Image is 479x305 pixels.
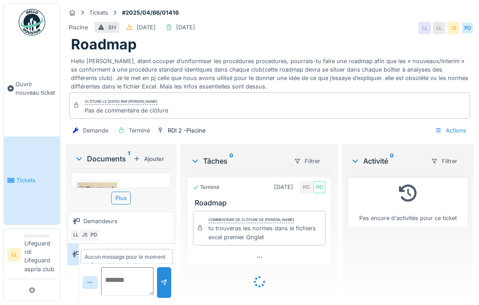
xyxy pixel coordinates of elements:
[137,23,156,32] div: [DATE]
[313,181,326,193] div: PD
[85,106,168,115] div: Pas de commentaire de clôture
[4,40,60,136] a: Ouvrir nouveau ticket
[77,182,117,236] img: asbfhsmgrbc4ysat5l1lz8d1sr4o
[274,183,293,191] div: [DATE]
[69,23,88,32] div: Piscine
[79,229,91,241] div: JS
[461,22,474,34] div: PD
[191,156,287,166] div: Tâches
[4,136,60,224] a: Tickets
[176,23,195,32] div: [DATE]
[351,156,424,166] div: Activité
[168,126,205,135] div: RDI 2 -Piscine
[427,155,461,168] div: Filtrer
[208,224,322,241] div: tu trouveras les normes dans le fichiers excel premier Onglet
[70,229,82,241] div: LL
[108,23,116,32] div: 8H
[229,156,233,166] sup: 0
[208,217,294,223] div: Commentaire de clôture de [PERSON_NAME]
[85,253,169,269] div: Aucun message pour le moment … Soyez le premier !
[193,184,220,191] div: Terminé
[89,8,108,17] div: Tickets
[118,8,182,17] strong: #2025/04/66/01416
[390,156,394,166] sup: 0
[419,22,431,34] div: LL
[431,124,470,137] div: Actions
[16,176,56,185] span: Tickets
[8,248,21,261] li: LL
[447,22,459,34] div: JS
[353,181,463,222] div: Pas encore d'activités pour ce ticket
[71,36,137,53] h1: Roadmap
[300,181,312,193] div: PD
[433,22,445,34] div: LL
[24,233,56,239] div: Demandeur
[85,99,157,105] div: Clôturé le [DATE] par [PERSON_NAME]
[83,126,108,135] div: Demande
[8,233,56,279] a: LL DemandeurLifeguard rdi Lifeguard aspria club
[87,229,100,241] div: PD
[19,9,45,36] img: Badge_color-CXgf-gQk.svg
[111,192,131,205] div: Plus
[130,153,168,165] div: Ajouter
[128,153,130,164] sup: 1
[129,126,150,135] div: Terminé
[290,155,324,168] div: Filtrer
[16,80,56,97] span: Ouvrir nouveau ticket
[83,217,118,225] div: Demandeurs
[71,53,468,91] div: Hello [PERSON_NAME], étant occuper d’uniformiser les procédures procedures, pourrais-tu faire une...
[195,199,327,207] h3: Roadmap
[24,233,56,277] li: Lifeguard rdi Lifeguard aspria club
[75,153,130,164] div: Documents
